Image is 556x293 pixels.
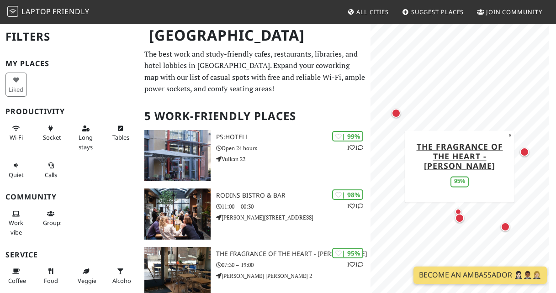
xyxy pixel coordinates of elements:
div: | 98% [332,189,363,200]
div: 95% [450,176,469,187]
button: Long stays [75,121,96,154]
span: Coffee [8,277,26,285]
span: Work-friendly tables [112,133,129,141]
button: Wi-Fi [5,121,27,145]
img: PS:hotell [144,130,211,181]
span: Group tables [43,219,63,227]
a: Join Community [473,4,546,20]
span: All Cities [356,8,389,16]
span: Join Community [486,8,542,16]
h3: My Places [5,59,133,68]
div: Map marker [518,146,531,158]
h3: The Fragrance of the Heart - [PERSON_NAME] [216,250,371,258]
h2: 5 Work-Friendly Places [144,102,365,130]
p: [PERSON_NAME][STREET_ADDRESS] [216,213,371,222]
h3: Rodins Bistro & Bar [216,192,371,199]
button: Close popup [506,131,514,141]
span: Veggie [78,277,96,285]
a: Suggest Places [398,4,468,20]
a: Become an Ambassador 🤵🏻‍♀️🤵🏾‍♂️🤵🏼‍♀️ [413,267,547,284]
p: 1 1 [347,143,363,152]
a: PS:hotell | 99% 11 PS:hotell Open 24 hours Vulkan 22 [139,130,371,181]
div: Map marker [499,220,512,233]
a: LaptopFriendly LaptopFriendly [7,4,90,20]
button: Food [40,264,62,288]
button: Groups [40,206,62,230]
span: Quiet [9,171,24,179]
button: Coffee [5,264,27,288]
img: Rodins Bistro & Bar [144,188,211,240]
span: Alcohol [112,277,132,285]
button: Calls [40,158,62,182]
span: Video/audio calls [45,171,57,179]
p: 11:00 – 00:30 [216,202,371,211]
img: LaptopFriendly [7,6,18,17]
span: People working [9,219,23,236]
span: Stable Wi-Fi [10,133,23,141]
a: Rodins Bistro & Bar | 98% 11 Rodins Bistro & Bar 11:00 – 00:30 [PERSON_NAME][STREET_ADDRESS] [139,188,371,240]
h3: Service [5,251,133,259]
h1: [GEOGRAPHIC_DATA] [142,23,369,48]
button: Alcohol [110,264,131,288]
span: Food [44,277,58,285]
p: Vulkan 22 [216,155,371,163]
button: Quiet [5,158,27,182]
span: Long stays [79,133,93,151]
button: Work vibe [5,206,27,240]
span: Friendly [53,6,89,16]
button: Sockets [40,121,62,145]
p: [PERSON_NAME] [PERSON_NAME] 2 [216,272,371,280]
button: Tables [110,121,131,145]
h3: Community [5,193,133,201]
div: Map marker [390,107,402,120]
p: The best work and study-friendly cafes, restaurants, libraries, and hotel lobbies in [GEOGRAPHIC_... [144,48,365,95]
p: 1 1 [347,202,363,210]
a: All Cities [344,4,392,20]
p: 1 1 [347,260,363,269]
span: Power sockets [43,133,64,141]
div: | 99% [332,131,363,141]
div: | 95% [332,248,363,258]
a: The Fragrance of the Heart - [PERSON_NAME] [417,141,503,171]
button: Veggie [75,264,96,288]
h3: Productivity [5,107,133,116]
p: Open 24 hours [216,144,371,152]
span: Laptop [21,6,51,16]
p: 07:30 – 19:00 [216,261,371,269]
div: Map marker [453,206,464,217]
h3: PS:hotell [216,133,371,141]
h2: Filters [5,23,133,51]
span: Suggest Places [411,8,464,16]
div: Map marker [453,212,466,225]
